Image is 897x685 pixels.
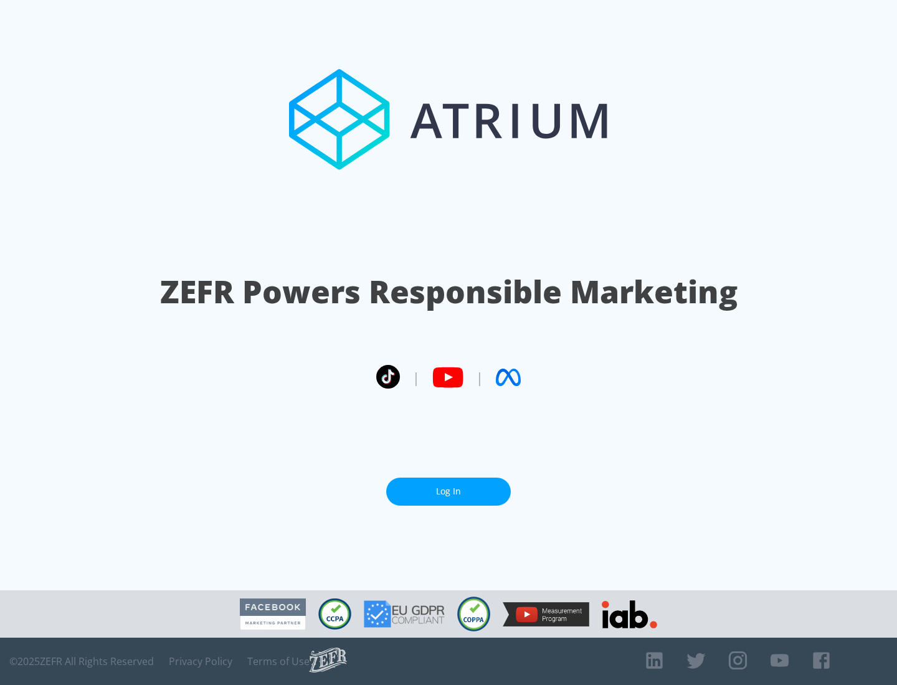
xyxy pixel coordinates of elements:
a: Log In [386,478,511,506]
img: Facebook Marketing Partner [240,598,306,630]
span: © 2025 ZEFR All Rights Reserved [9,655,154,668]
img: COPPA Compliant [457,597,490,631]
span: | [412,368,420,387]
img: CCPA Compliant [318,598,351,630]
img: GDPR Compliant [364,600,445,628]
a: Privacy Policy [169,655,232,668]
span: | [476,368,483,387]
img: IAB [602,600,657,628]
a: Terms of Use [247,655,310,668]
img: YouTube Measurement Program [503,602,589,626]
h1: ZEFR Powers Responsible Marketing [160,270,738,313]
